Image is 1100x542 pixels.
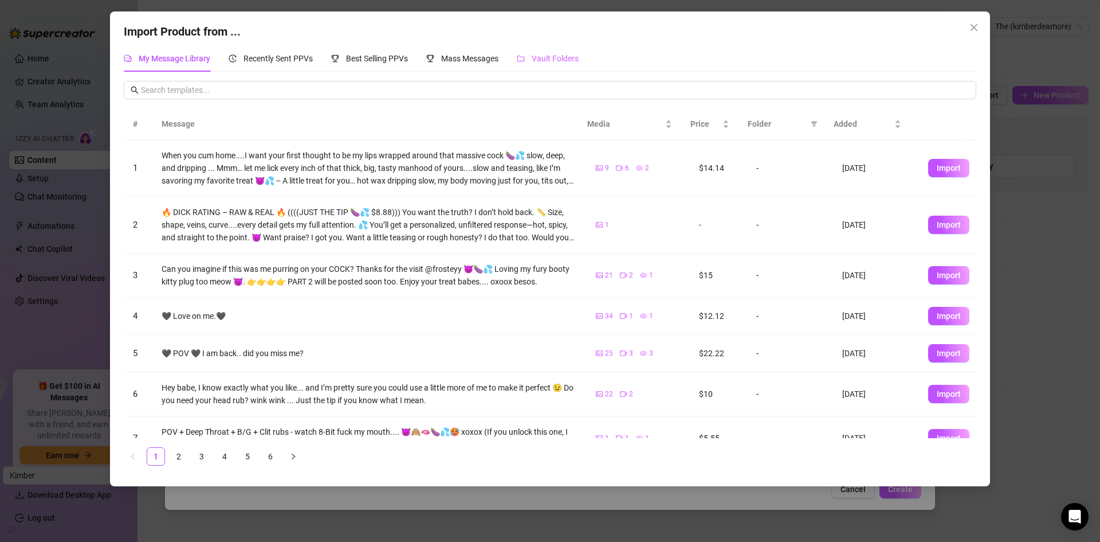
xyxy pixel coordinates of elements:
li: 2 [170,447,188,466]
a: 4 [216,448,233,465]
span: Best Selling PPVs [346,54,408,63]
span: 1 [649,311,653,322]
span: eye [640,350,647,357]
button: Import [928,216,969,234]
button: Import [928,429,969,447]
span: 4 [133,311,137,321]
span: - [756,163,759,173]
span: 3 [629,348,633,359]
span: Import [937,271,961,280]
span: video-camera [620,350,627,357]
span: 1 [605,220,609,231]
span: picture [596,313,603,319]
span: 9 [605,163,609,174]
span: 1 [625,433,629,444]
span: Price [690,118,720,130]
div: POV + Deep Throat + B/G + Clit rubs - watch 8-Bit fuck my mouth.... 😈🙈🫦🍆💦🥵 xoxox (If you unlock t... [162,426,577,451]
button: Import [928,344,969,362]
span: left [129,453,136,460]
span: Import [937,349,961,358]
span: - [756,220,759,230]
span: Import [937,163,961,173]
span: 3 [649,348,653,359]
span: 34 [605,311,613,322]
span: picture [596,221,603,228]
div: Can you imagine if this was me purring on your COCK? Thanks for the visit @frosteyy 😈🍆💦 Loving my... [162,263,577,288]
div: 🖤 Love on me.🖤 [162,310,577,322]
span: history [229,54,237,63]
span: video-camera [616,165,623,171]
th: Added [824,108,910,140]
span: video-camera [620,391,627,397]
td: [DATE] [833,335,919,372]
span: 2 [645,163,649,174]
a: 2 [170,448,187,465]
td: [DATE] [833,197,919,254]
td: $22.22 [690,335,747,372]
a: 1 [147,448,164,465]
span: right [290,453,297,460]
button: right [284,447,302,466]
button: Close [965,18,983,37]
td: $15 [690,254,747,298]
span: video-camera [616,435,623,442]
span: Import [937,311,961,321]
span: - [756,433,759,443]
div: When you cum home....I want your first thought to be my lips wrapped around that massive cock 🍆💦 ... [162,149,577,187]
span: Import Product from ... [124,25,241,38]
span: picture [596,350,603,357]
span: Import [937,389,961,399]
span: picture [596,391,603,397]
span: trophy [426,54,434,63]
th: Message [152,108,578,140]
span: 5 [133,348,137,358]
span: - [756,270,759,280]
a: 6 [262,448,279,465]
div: Open Intercom Messenger [1061,503,1089,531]
span: Mass Messages [441,54,498,63]
span: 21 [605,270,613,281]
span: - [756,348,759,358]
span: 2 [629,389,633,400]
li: 1 [147,447,165,466]
span: folder [517,54,525,63]
button: Import [928,307,969,325]
a: 5 [239,448,256,465]
span: 1 [649,270,653,281]
span: 25 [605,348,613,359]
span: 22 [605,389,613,400]
span: 1 [629,311,633,322]
button: Import [928,266,969,284]
span: eye [636,435,643,442]
button: Import [928,159,969,177]
span: 6 [133,389,137,399]
span: Close [965,23,983,32]
span: video-camera [620,313,627,319]
div: Hey babe, I know exactly what you like... and I’m pretty sure you could use a little more of me t... [162,381,577,407]
td: [DATE] [833,298,919,335]
div: 🔥 DICK RATING – RAW & REAL 🔥 ((((JUST THE TIP 🍆💦 $8.88))) You want the truth? I don’t hold back. ... [162,206,577,244]
span: eye [640,313,647,319]
li: 5 [238,447,257,466]
a: 3 [193,448,210,465]
span: Folder [748,118,806,130]
input: Search templates... [141,84,969,96]
td: $14.14 [690,140,747,197]
span: trophy [331,54,339,63]
span: Added [834,118,892,130]
span: 1 [605,433,609,444]
button: Import [928,385,969,403]
span: video-camera [620,272,627,279]
span: search [131,86,139,94]
td: $12.12 [690,298,747,335]
span: comment [124,54,132,63]
th: # [124,108,152,140]
span: - [756,311,759,321]
span: - [756,389,759,399]
div: 🖤 POV 🖤 I am back.. did you miss me? [162,347,577,360]
span: Vault Folders [532,54,579,63]
span: Media [587,118,663,130]
span: Import [937,434,961,443]
td: $5.55 [690,416,747,461]
th: Price [681,108,738,140]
